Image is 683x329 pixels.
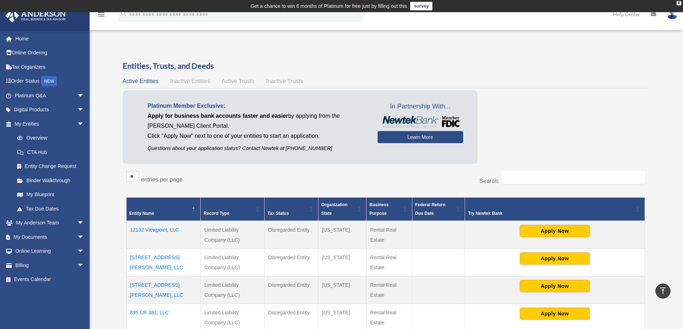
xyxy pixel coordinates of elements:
td: Disregarded Entity [265,249,318,276]
a: menu [97,13,105,19]
a: Billingarrow_drop_down [5,258,95,272]
span: arrow_drop_down [77,117,91,131]
button: Apply Now [520,252,590,265]
span: Business Purpose [369,202,388,216]
label: entries per page [141,176,183,183]
button: Apply Now [520,280,590,292]
span: Active Entities [123,78,158,84]
td: Disregarded Entity [265,221,318,249]
a: Tax Organizers [5,60,95,74]
td: [STREET_ADDRESS][PERSON_NAME], LLC [126,276,201,304]
a: Entity Change Request [10,159,91,174]
a: survey [410,2,432,10]
p: Click "Apply Now" next to one of your entities to start an application. [148,131,367,141]
a: My Anderson Teamarrow_drop_down [5,216,95,230]
td: Rental Real Estate [366,249,412,276]
a: CTA Hub [10,145,91,159]
td: Limited Liability Company (LLC) [201,249,265,276]
span: Organization State [321,202,347,216]
label: Search: [479,178,499,184]
td: 12132 Viewpoint, LLC [126,221,201,249]
td: Disregarded Entity [265,276,318,304]
th: Tax Status: Activate to sort [265,198,318,221]
button: Apply Now [520,308,590,320]
a: Learn More [378,131,463,143]
span: Entity Name [129,211,154,216]
th: Entity Name: Activate to invert sorting [126,198,201,221]
td: [STREET_ADDRESS][PERSON_NAME], LLC [126,249,201,276]
th: Federal Return Due Date: Activate to sort [412,198,465,221]
i: menu [97,10,105,19]
td: Limited Liability Company (LLC) [201,276,265,304]
button: Apply Now [520,225,590,237]
p: by applying from the [PERSON_NAME] Client Portal. [148,111,367,131]
span: arrow_drop_down [77,216,91,231]
a: Home [5,32,95,46]
span: arrow_drop_down [77,244,91,259]
th: Record Type: Activate to sort [201,198,265,221]
span: Active Trusts [222,78,255,84]
div: Try Newtek Bank [468,209,634,218]
a: Platinum Q&Aarrow_drop_down [5,88,95,103]
a: Tax Due Dates [10,202,91,216]
p: Questions about your application status? Contact Newtek at [PHONE_NUMBER] [148,144,367,153]
a: Order StatusNEW [5,74,95,89]
a: Overview [10,131,88,145]
img: Anderson Advisors Platinum Portal [3,9,68,23]
th: Organization State: Activate to sort [318,198,366,221]
i: vertical_align_top [659,286,667,295]
span: Tax Status [267,211,289,216]
img: User Pic [667,9,678,19]
td: Rental Real Estate [366,221,412,249]
span: Record Type [204,211,229,216]
a: Online Learningarrow_drop_down [5,244,95,258]
td: [US_STATE] [318,276,366,304]
span: arrow_drop_down [77,258,91,273]
p: Platinum Member Exclusive: [148,101,367,111]
span: arrow_drop_down [77,230,91,245]
a: My Entitiesarrow_drop_down [5,117,91,131]
a: Binder Walkthrough [10,173,91,188]
i: search [120,10,128,18]
span: arrow_drop_down [77,103,91,117]
a: Online Ordering [5,46,95,60]
img: NewtekBankLogoSM.png [381,116,460,127]
td: [US_STATE] [318,249,366,276]
td: Limited Liability Company (LLC) [201,221,265,249]
div: Get a chance to win 6 months of Platinum for free just by filling out this [251,2,407,10]
a: My Blueprint [10,188,91,202]
span: In Partnership With... [378,101,463,112]
span: Federal Return Due Date [415,202,446,216]
a: Digital Productsarrow_drop_down [5,103,95,117]
div: NEW [41,76,57,87]
span: Inactive Trusts [266,78,303,84]
a: My Documentsarrow_drop_down [5,230,95,244]
span: arrow_drop_down [77,88,91,103]
a: Events Calendar [5,272,95,287]
td: Rental Real Estate [366,276,412,304]
span: Apply for business bank accounts faster and easier [148,113,288,119]
th: Business Purpose: Activate to sort [366,198,412,221]
td: [US_STATE] [318,221,366,249]
h3: Entities, Trusts, and Deeds [123,61,649,72]
th: Try Newtek Bank : Activate to sort [465,198,645,221]
a: vertical_align_top [655,284,670,299]
div: close [677,1,681,5]
span: Inactive Entities [170,78,210,84]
